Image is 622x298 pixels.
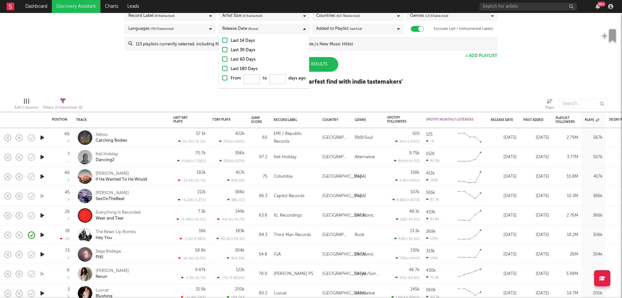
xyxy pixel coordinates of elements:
[455,188,484,204] svg: Chart title
[251,134,267,142] div: 60
[217,217,245,221] div: -69.1k ( -31.7 % )
[220,78,403,86] div: Latest Results for Your Search ' earfest find with indie tastemakers '
[274,130,316,146] div: EMI / Republic Records
[67,152,70,156] div: 7
[426,159,440,163] div: 92.8k
[355,290,375,297] div: Alternative
[217,276,245,280] div: -76 ( -0.0621 % )
[491,134,517,142] div: [DATE]
[585,212,603,220] div: 366k
[179,237,206,241] div: -1.2k ( -6.98 % )
[455,246,484,263] svg: Chart title
[222,25,259,33] div: Release Date
[96,210,141,216] div: Everything Is Recorded
[274,290,286,297] div: Luvcat
[523,270,549,278] div: [DATE]
[55,106,77,110] span: ( 1 filter active)
[545,104,554,112] div: Plays
[197,171,206,175] div: 182k
[67,268,70,272] div: 6
[426,268,436,273] div: 430k
[455,208,484,224] svg: Chart title
[523,153,549,161] div: [DATE]
[491,192,517,200] div: [DATE]
[455,130,484,146] svg: Chart title
[96,288,112,293] div: Luvcat
[128,12,175,20] div: Record Label
[585,173,603,181] div: 417k
[96,249,121,255] div: Sega Bodega
[227,256,245,260] div: 304,336
[195,248,206,253] div: 58.8k
[559,99,607,109] input: Search...
[274,192,305,200] div: Capitol Records
[523,251,549,258] div: [DATE]
[355,153,375,161] div: Alternative
[132,37,497,50] input: 113 playlists currently selected, including NME's Best New Tracks, NME's New Bangers, triple j's ...
[251,153,267,161] div: 97.2
[410,190,420,194] div: 107k
[556,192,578,200] div: 10.3M
[151,25,174,33] span: ( 70 / 71 selected)
[52,118,67,122] div: Position
[235,190,245,194] div: 386k
[173,116,196,124] div: Last Day Plays
[426,139,434,143] div: -9
[523,118,546,122] div: First Added
[392,198,420,202] div: 9.86k ( +307 % )
[425,12,448,20] span: ( 13 / 15 selected)
[491,290,517,297] div: [DATE]
[235,248,245,253] div: 304k
[556,290,578,297] div: 14.7M
[181,276,206,280] div: -1.3k ( -11.7 % )
[523,134,549,142] div: [DATE]
[410,287,420,292] div: 145k
[96,157,118,163] div: Dancing2
[556,173,578,181] div: 10.8M
[128,25,174,33] div: Languages
[585,118,599,122] div: Plays
[96,229,136,235] div: The Belair Lip Bombs
[235,151,245,155] div: 396k
[556,116,575,124] div: Playlist Followers
[231,56,306,64] div: Last 60 Days
[96,268,129,274] div: [PERSON_NAME]
[410,171,420,175] div: 158k
[426,288,436,292] div: 560k
[396,217,420,221] div: 232 ( -40.5 % )
[523,173,549,181] div: [DATE]
[195,268,206,272] div: 9.87k
[96,255,121,260] div: PIKI
[274,231,311,239] div: Third Man Records
[96,132,127,144] a: SekouCatching Bodies
[96,235,136,241] div: Hey You
[455,266,484,282] svg: Chart title
[15,96,38,114] div: Edit Columns
[65,190,70,195] div: 45
[251,270,267,278] div: 78.9
[355,231,364,239] div: Rock
[177,217,206,221] div: -4.98k ( -40.5 % )
[274,251,281,258] div: IGA
[595,4,600,9] button: 99+
[270,74,286,84] input: Fromto days ago
[251,231,267,239] div: 84.3
[96,171,147,177] div: [PERSON_NAME]
[426,152,435,156] div: 152k
[410,229,420,233] div: 13.1k
[491,251,517,258] div: [DATE]
[585,270,603,278] div: 245k
[96,274,129,280] div: Rerun
[394,237,420,241] div: 938 ( +30.8 % )
[96,229,136,241] a: The Belair Lip BombsHey You
[67,218,70,221] div: 0
[523,192,549,200] div: [DATE]
[198,209,206,214] div: 7.3k
[67,140,70,143] div: 0
[322,134,348,142] div: [GEOGRAPHIC_DATA]
[43,104,83,112] div: Filters
[426,191,435,195] div: 555k
[178,139,206,144] div: 24.7k ( +76.2 % )
[274,118,313,122] div: Record Label
[76,118,164,122] div: Track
